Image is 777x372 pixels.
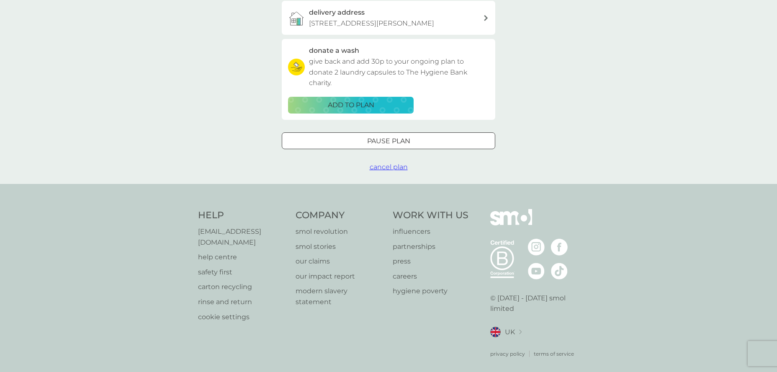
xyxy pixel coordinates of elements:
[309,45,359,56] h3: donate a wash
[393,286,468,297] a: hygiene poverty
[198,209,287,222] h4: Help
[519,330,522,334] img: select a new location
[490,350,525,358] a: privacy policy
[367,136,410,147] p: Pause plan
[490,293,579,314] p: © [DATE] - [DATE] smol limited
[370,163,408,171] span: cancel plan
[309,7,365,18] h3: delivery address
[296,226,385,237] a: smol revolution
[198,282,287,292] a: carton recycling
[370,162,408,173] button: cancel plan
[296,241,385,252] a: smol stories
[296,271,385,282] a: our impact report
[198,252,287,263] a: help centre
[393,209,468,222] h4: Work With Us
[393,271,468,282] a: careers
[198,267,287,278] a: safety first
[393,241,468,252] a: partnerships
[198,297,287,307] a: rinse and return
[296,286,385,307] a: modern slavery statement
[282,1,495,35] a: delivery address[STREET_ADDRESS][PERSON_NAME]
[551,263,568,279] img: visit the smol Tiktok page
[528,239,545,256] img: visit the smol Instagram page
[490,327,501,337] img: UK flag
[288,97,414,114] button: ADD TO PLAN
[328,100,374,111] p: ADD TO PLAN
[282,132,495,149] button: Pause plan
[309,18,434,29] p: [STREET_ADDRESS][PERSON_NAME]
[551,239,568,256] img: visit the smol Facebook page
[490,209,532,238] img: smol
[198,312,287,323] a: cookie settings
[534,350,574,358] a: terms of service
[296,256,385,267] a: our claims
[528,263,545,279] img: visit the smol Youtube page
[393,226,468,237] a: influencers
[198,226,287,248] a: [EMAIL_ADDRESS][DOMAIN_NAME]
[505,327,515,338] span: UK
[393,256,468,267] a: press
[309,56,489,88] p: give back and add 30p to your ongoing plan to donate 2 laundry capsules to The Hygiene Bank charity.
[296,209,385,222] h4: Company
